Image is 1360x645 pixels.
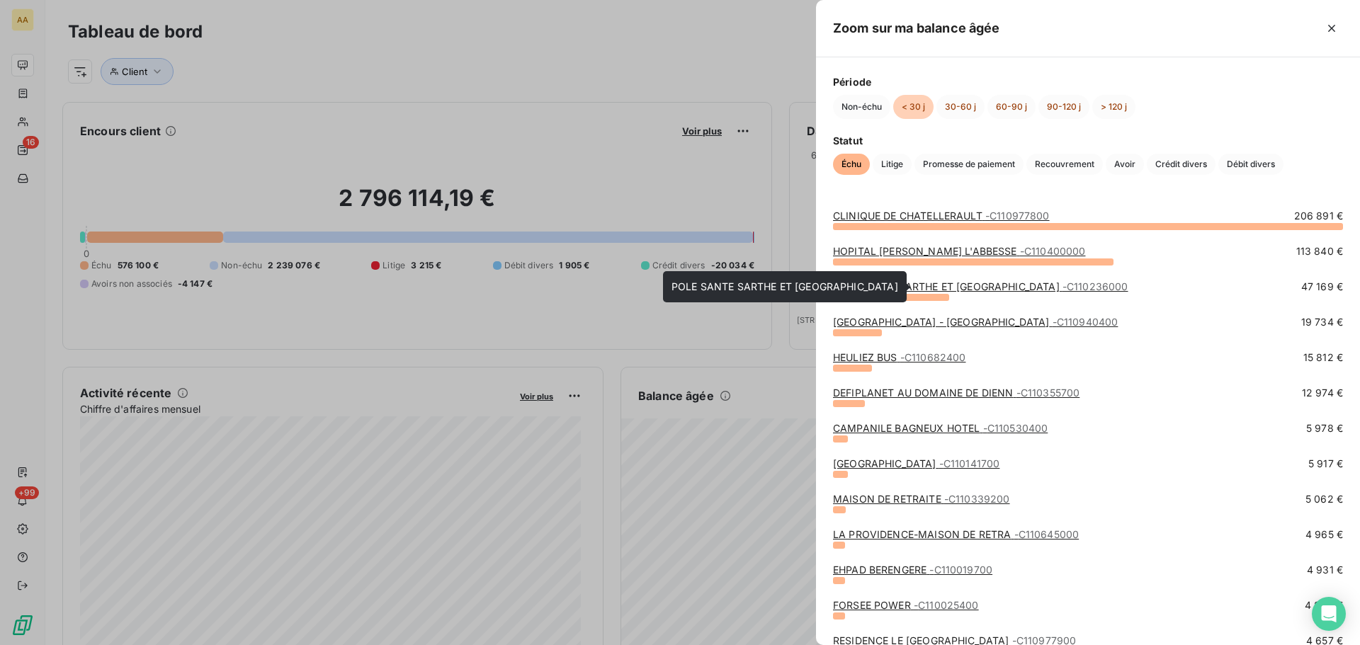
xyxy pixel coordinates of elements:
[900,351,966,363] span: - C110682400
[833,280,1128,292] a: POLE SANTE SARTHE ET [GEOGRAPHIC_DATA]
[1092,95,1135,119] button: > 120 j
[1305,492,1343,506] span: 5 062 €
[1306,421,1343,435] span: 5 978 €
[1062,280,1128,292] span: - C110236000
[833,74,1343,89] span: Période
[833,95,890,119] button: Non-échu
[833,351,965,363] a: HEULIEZ BUS
[944,493,1010,505] span: - C110339200
[833,564,992,576] a: EHPAD BERENGERE
[1026,154,1103,175] button: Recouvrement
[1302,386,1343,400] span: 12 974 €
[983,422,1048,434] span: - C110530400
[1106,154,1144,175] button: Avoir
[833,422,1048,434] a: CAMPANILE BAGNEUX HOTEL
[1053,316,1118,328] span: - C110940400
[1312,597,1346,631] div: Open Intercom Messenger
[833,493,1010,505] a: MAISON DE RETRAITE
[873,154,912,175] button: Litige
[1307,563,1343,577] span: 4 931 €
[1218,154,1283,175] button: Débit divers
[1014,528,1079,540] span: - C110645000
[833,18,1000,38] h5: Zoom sur ma balance âgée
[1301,315,1343,329] span: 19 734 €
[833,210,1050,222] a: CLINIQUE DE CHATELLERAULT
[893,95,934,119] button: < 30 j
[914,599,979,611] span: - C110025400
[985,210,1050,222] span: - C110977800
[833,599,979,611] a: FORSEE POWER
[833,154,870,175] button: Échu
[833,316,1118,328] a: [GEOGRAPHIC_DATA] - [GEOGRAPHIC_DATA]
[929,564,992,576] span: - C110019700
[1301,280,1343,294] span: 47 169 €
[914,154,1024,175] button: Promesse de paiement
[936,95,985,119] button: 30-60 j
[987,95,1036,119] button: 60-90 j
[671,280,898,292] span: POLE SANTE SARTHE ET [GEOGRAPHIC_DATA]
[1147,154,1215,175] button: Crédit divers
[1296,244,1343,258] span: 113 840 €
[1303,350,1343,365] span: 15 812 €
[939,457,1000,469] span: - C110141700
[833,528,1079,540] a: LA PROVIDENCE-MAISON DE RETRA
[1294,209,1343,223] span: 206 891 €
[833,387,1079,399] a: DEFIPLANET AU DOMAINE DE DIENN
[833,245,1085,257] a: HOPITAL [PERSON_NAME] L'ABBESSE
[833,457,999,469] a: [GEOGRAPHIC_DATA]
[833,133,1343,148] span: Statut
[1020,245,1086,257] span: - C110400000
[1305,598,1343,612] span: 4 829 €
[1305,527,1343,542] span: 4 965 €
[1038,95,1089,119] button: 90-120 j
[1016,387,1080,399] span: - C110355700
[1308,457,1343,471] span: 5 917 €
